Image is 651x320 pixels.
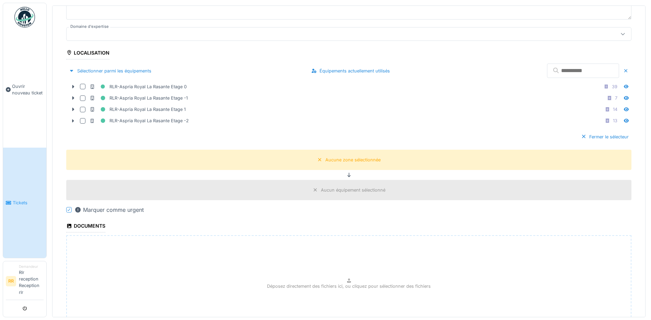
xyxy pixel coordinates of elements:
div: 13 [613,117,617,124]
div: Aucun équipement sélectionné [321,187,385,193]
span: Tickets [13,199,44,206]
a: Tickets [3,148,46,258]
div: 39 [612,83,617,90]
div: RLR-Aspria Royal La Rasante Etage 0 [90,82,187,91]
li: RR [6,276,16,286]
a: RR DemandeurRlr reception Reception rlr [6,264,44,300]
div: Localisation [66,48,109,59]
label: Domaine d'expertise [69,24,110,30]
div: RLR-Aspria Royal La Rasante Etage -1 [90,94,188,102]
div: Équipements actuellement utilisés [309,66,393,76]
div: 7 [615,95,617,101]
div: 14 [613,106,617,113]
img: Badge_color-CXgf-gQk.svg [14,7,35,27]
span: Ouvrir nouveau ticket [12,83,44,96]
div: Sélectionner parmi les équipements [66,66,154,76]
div: Marquer comme urgent [74,206,144,214]
div: Fermer le sélecteur [578,132,631,141]
div: Documents [66,221,105,232]
div: RLR-Aspria Royal La Rasante Etage -2 [90,116,189,125]
div: Aucune zone sélectionnée [325,157,381,163]
a: Ouvrir nouveau ticket [3,31,46,148]
div: RLR-Aspria Royal La Rasante Etage 1 [90,105,186,114]
p: Déposez directement des fichiers ici, ou cliquez pour sélectionner des fichiers [267,283,431,289]
div: Demandeur [19,264,44,269]
li: Rlr reception Reception rlr [19,264,44,298]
